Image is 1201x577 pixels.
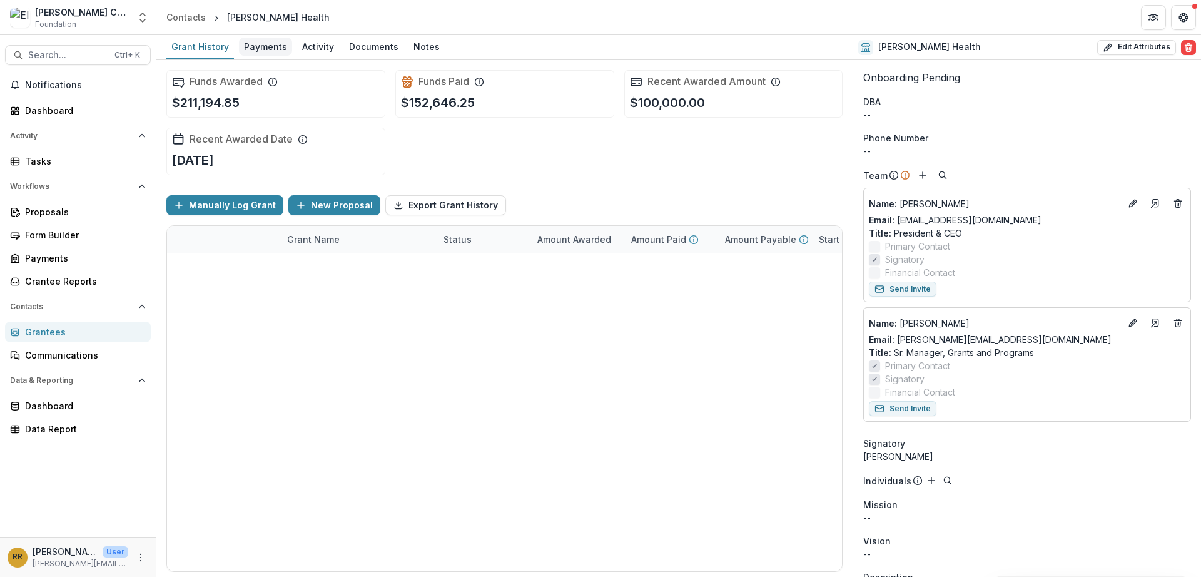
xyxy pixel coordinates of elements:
[717,226,811,253] div: Amount Payable
[1125,196,1140,211] button: Edit
[166,38,234,56] div: Grant History
[436,226,530,253] div: Status
[885,359,950,372] span: Primary Contact
[134,5,151,30] button: Open entity switcher
[5,100,151,121] a: Dashboard
[25,349,141,362] div: Communications
[869,197,1120,210] a: Name: [PERSON_NAME]
[885,386,955,399] span: Financial Contact
[190,76,263,88] h2: Funds Awarded
[863,548,1191,561] p: --
[647,76,766,88] h2: Recent Awarded Amount
[408,35,445,59] a: Notes
[5,297,151,317] button: Open Contacts
[166,35,234,59] a: Grant History
[239,35,292,59] a: Payments
[924,473,939,488] button: Add
[863,511,1191,524] p: --
[10,8,30,28] img: Ella Fitzgerald Charitable Foundation
[1171,5,1196,30] button: Get Help
[863,498,898,511] span: Mission
[725,233,796,246] p: Amount Payable
[869,334,894,345] span: Email:
[436,233,479,246] div: Status
[344,35,403,59] a: Documents
[5,126,151,146] button: Open Activity
[35,19,76,30] span: Foundation
[869,346,1185,359] p: Sr. Manager, Grants and Programs
[25,80,146,91] span: Notifications
[869,317,1120,330] p: [PERSON_NAME]
[863,145,1191,158] div: --
[33,558,128,569] p: [PERSON_NAME][EMAIL_ADDRESS][DOMAIN_NAME]
[869,347,891,358] span: Title :
[166,195,283,215] button: Manually Log Grant
[530,226,624,253] div: Amount Awarded
[112,48,143,62] div: Ctrl + K
[408,38,445,56] div: Notes
[869,198,897,209] span: Name :
[280,226,436,253] div: Grant Name
[10,376,133,385] span: Data & Reporting
[5,345,151,365] a: Communications
[297,35,339,59] a: Activity
[863,131,928,145] span: Phone Number
[624,226,717,253] div: Amount Paid
[25,252,141,265] div: Payments
[1170,315,1185,330] button: Deletes
[863,450,1191,463] div: [PERSON_NAME]
[935,168,950,183] button: Search
[885,372,925,386] span: Signatory
[25,422,141,436] div: Data Report
[133,550,148,565] button: More
[1145,313,1165,333] a: Go to contact
[25,399,141,412] div: Dashboard
[869,333,1112,346] a: Email: [PERSON_NAME][EMAIL_ADDRESS][DOMAIN_NAME]
[5,248,151,268] a: Payments
[1125,315,1140,330] button: Edit
[878,42,981,53] h2: [PERSON_NAME] Health
[10,182,133,191] span: Workflows
[1170,196,1185,211] button: Deletes
[172,93,240,112] p: $211,194.85
[1181,40,1196,55] button: Delete
[239,38,292,56] div: Payments
[5,271,151,292] a: Grantee Reports
[863,169,888,182] p: Team
[915,168,930,183] button: Add
[161,8,335,26] nav: breadcrumb
[869,318,897,329] span: Name :
[811,226,905,253] div: Start Date
[401,93,475,112] p: $152,646.25
[28,50,107,61] span: Search...
[940,473,955,488] button: Search
[25,155,141,168] div: Tasks
[161,8,211,26] a: Contacts
[5,322,151,342] a: Grantees
[25,205,141,218] div: Proposals
[5,75,151,95] button: Notifications
[869,282,936,297] button: Send Invite
[10,302,133,311] span: Contacts
[869,317,1120,330] a: Name: [PERSON_NAME]
[885,266,955,279] span: Financial Contact
[418,76,469,88] h2: Funds Paid
[5,151,151,171] a: Tasks
[33,545,98,558] p: [PERSON_NAME]
[288,195,380,215] button: New Proposal
[103,546,128,558] p: User
[530,233,619,246] div: Amount Awarded
[10,131,133,140] span: Activity
[280,233,347,246] div: Grant Name
[25,104,141,117] div: Dashboard
[5,396,151,416] a: Dashboard
[631,233,686,246] p: Amount Paid
[869,228,891,238] span: Title :
[869,197,1120,210] p: [PERSON_NAME]
[863,437,905,450] span: Signatory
